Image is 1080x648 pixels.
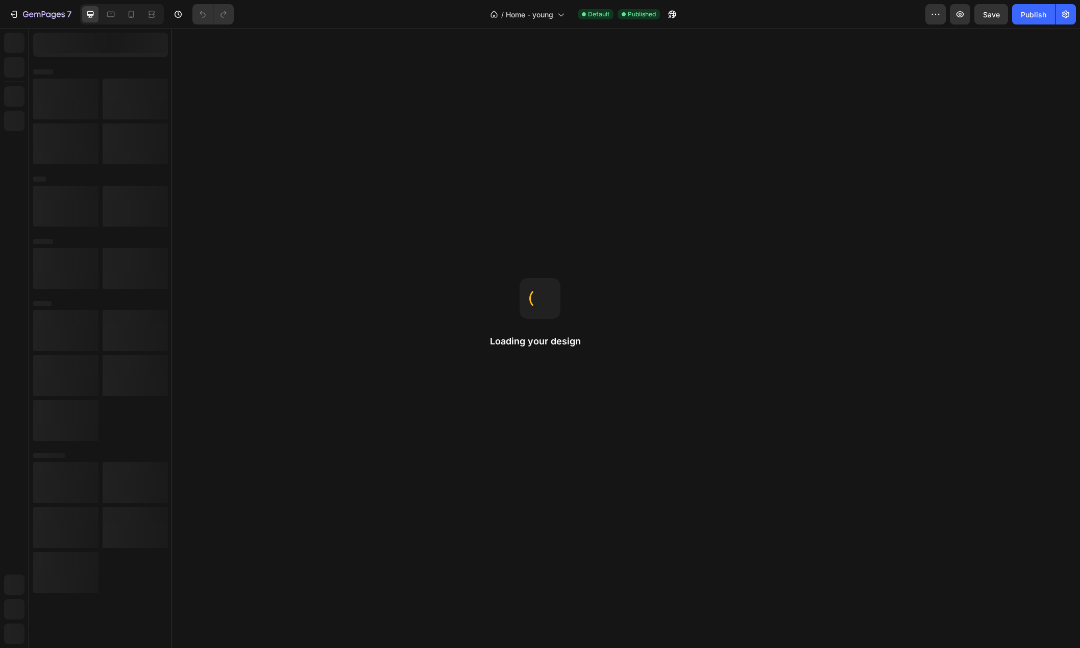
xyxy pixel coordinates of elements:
[1021,9,1046,20] div: Publish
[983,10,1000,19] span: Save
[501,9,504,20] span: /
[506,9,553,20] span: Home - young
[4,4,76,24] button: 7
[67,8,71,20] p: 7
[192,4,234,24] div: Undo/Redo
[974,4,1008,24] button: Save
[588,10,609,19] span: Default
[628,10,656,19] span: Published
[1012,4,1055,24] button: Publish
[490,335,590,347] h2: Loading your design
